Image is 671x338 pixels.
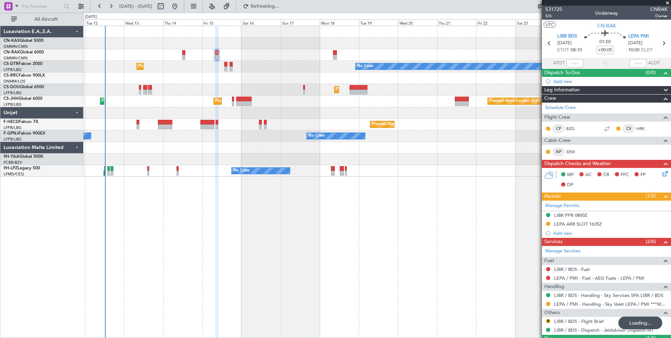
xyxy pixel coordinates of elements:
span: [DATE] [628,40,643,47]
span: ELDT [641,47,652,54]
span: Refreshing... [250,4,280,9]
a: FCBB/BZV [4,160,22,165]
input: --:-- [566,59,583,67]
span: All Aircraft [18,17,74,22]
a: LIBR / BDS - Flight Brief [554,318,604,324]
span: Crew [544,95,556,103]
span: FFC [621,171,629,178]
span: CNRAK [650,6,667,13]
span: Fuel [544,257,554,265]
a: LIBR / BDS - Fuel [554,266,590,272]
a: LFMD/CEQ [4,171,24,177]
div: Wed 13 [124,19,163,26]
div: ISP [553,148,564,156]
span: Others [544,309,560,317]
span: 01:50 [599,39,611,46]
a: Schedule Crew [545,104,576,111]
button: All Aircraft [8,14,76,25]
a: CS-DTRFalcon 2000 [4,62,42,66]
span: (1/2) [646,192,656,200]
input: Trip Number [21,1,62,12]
div: Mon 18 [320,19,359,26]
a: BZG [566,125,582,132]
span: 531725 [545,6,562,13]
a: CS-JHHGlobal 6000 [4,97,42,101]
span: ATOT [553,60,565,67]
div: Planned Maint Sofia [139,61,174,72]
div: Planned Maint [GEOGRAPHIC_DATA] ([GEOGRAPHIC_DATA]) [336,84,447,95]
div: LEPA ARR SLOT 1635Z [554,221,602,227]
span: Flight Crew [544,113,570,122]
a: CN-RAKGlobal 6000 [4,50,44,54]
a: LFPB/LBG [4,102,22,107]
span: (0/0) [646,69,656,76]
div: Underway [595,9,618,17]
a: CS-DOUGlobal 6500 [4,85,44,89]
div: Planned Maint [GEOGRAPHIC_DATA] ([GEOGRAPHIC_DATA]) [102,96,213,106]
a: Manage Permits [545,202,579,209]
a: LFPB/LBG [4,125,22,130]
div: CP [553,125,564,132]
span: 10:00 [628,47,639,54]
span: LEPA PMI [628,33,649,40]
button: R [546,319,550,323]
div: CS [623,125,635,132]
a: Manage Services [545,248,580,255]
span: Owner [650,13,667,19]
div: Sat 23 [516,19,555,26]
a: LFPB/LBG [4,90,22,96]
span: 5/6 [545,13,562,19]
div: Planned Maint [GEOGRAPHIC_DATA] ([GEOGRAPHIC_DATA]) [215,96,326,106]
div: Fri 15 [202,19,241,26]
span: F-GPNJ [4,131,19,136]
span: [DATE] - [DATE] [119,3,152,9]
span: FP [640,171,646,178]
span: 08:10 [571,47,582,54]
a: LIBR / BDS - Dispatch - JetAdvisor Dispatch MT [554,327,654,333]
span: CS-DTR [4,62,19,66]
span: CS-DOU [4,85,20,89]
div: Sun 17 [281,19,320,26]
a: CN-KASGlobal 5000 [4,39,44,43]
span: CN-RAK [4,50,20,54]
span: DP [567,182,573,189]
span: F-HECD [4,120,19,124]
div: No Crew [308,131,325,141]
span: Leg Information [544,86,580,94]
a: GMMN/CMN [4,56,28,61]
div: Add new [553,230,667,236]
span: ETOT [557,47,569,54]
span: CS-RRC [4,73,19,78]
a: 9H-LPZLegacy 500 [4,166,40,170]
span: Cabin Crew [544,137,571,145]
span: MF [567,171,574,178]
a: F-HECDFalcon 7X [4,120,38,124]
a: LEPA / PMI - Fuel - AEG Fuels - LEPA / PMI [554,275,644,281]
a: LFPB/LBG [4,67,22,72]
a: 9H-YAAGlobal 5000 [4,155,43,159]
span: CN-RAK [597,22,616,30]
div: No Crew [233,165,250,176]
a: SEM [566,149,582,155]
span: 9H-YAA [4,155,19,159]
div: Wed 20 [398,19,437,26]
a: LFPB/LBG [4,137,22,142]
span: [DATE] [557,40,572,47]
span: 9H-LPZ [4,166,18,170]
a: DNMM/LOS [4,79,25,84]
span: CN-KAS [4,39,20,43]
span: (2/6) [646,238,656,245]
span: Handling [544,283,564,291]
div: Add new [553,78,667,84]
div: Planned Maint London ([GEOGRAPHIC_DATA]) [490,96,573,106]
a: CS-RRCFalcon 900LX [4,73,45,78]
div: Planned Maint [GEOGRAPHIC_DATA] ([GEOGRAPHIC_DATA]) [372,119,483,130]
div: Fri 22 [476,19,516,26]
span: Permits [544,193,561,201]
div: Thu 21 [437,19,477,26]
div: Tue 19 [359,19,398,26]
a: GMMN/CMN [4,44,28,49]
span: CR [603,171,609,178]
div: Loading... [618,317,662,329]
div: LIBR PPR 0800Z [554,212,587,218]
